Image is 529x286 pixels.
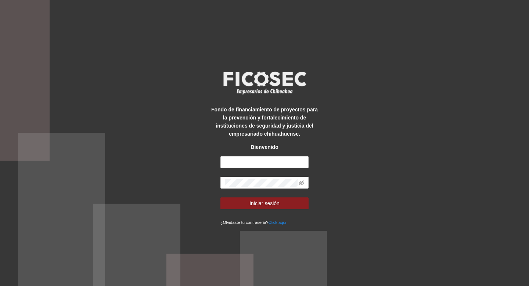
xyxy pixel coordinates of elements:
[220,197,309,209] button: Iniciar sesión
[269,220,287,225] a: Click aqui
[299,180,304,185] span: eye-invisible
[249,199,280,207] span: Iniciar sesión
[220,220,286,225] small: ¿Olvidaste tu contraseña?
[211,107,318,137] strong: Fondo de financiamiento de proyectos para la prevención y fortalecimiento de instituciones de seg...
[251,144,278,150] strong: Bienvenido
[219,69,310,96] img: logo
